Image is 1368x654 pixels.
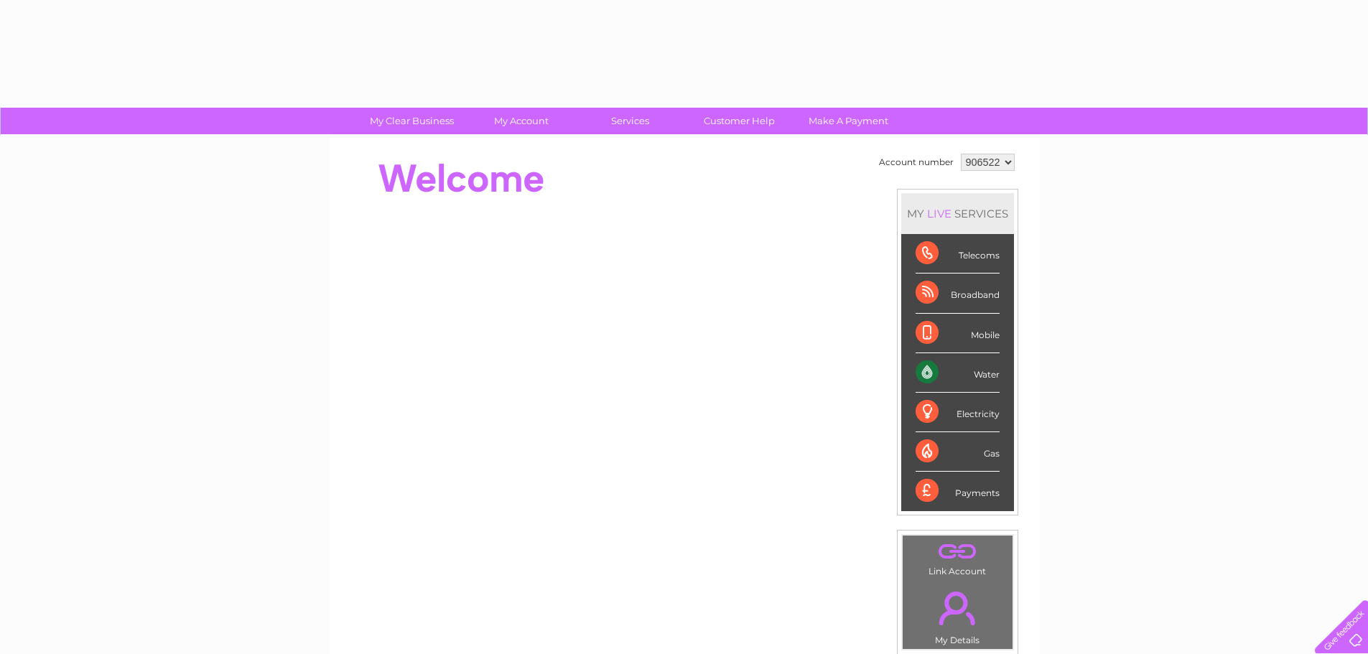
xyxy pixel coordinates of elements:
[916,393,1000,432] div: Electricity
[902,579,1013,650] td: My Details
[901,193,1014,234] div: MY SERVICES
[680,108,799,134] a: Customer Help
[924,207,954,220] div: LIVE
[916,314,1000,353] div: Mobile
[916,353,1000,393] div: Water
[916,274,1000,313] div: Broadband
[906,583,1009,633] a: .
[902,535,1013,580] td: Link Account
[462,108,580,134] a: My Account
[916,432,1000,472] div: Gas
[571,108,689,134] a: Services
[789,108,908,134] a: Make A Payment
[906,539,1009,564] a: .
[353,108,471,134] a: My Clear Business
[916,472,1000,510] div: Payments
[875,150,957,174] td: Account number
[916,234,1000,274] div: Telecoms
